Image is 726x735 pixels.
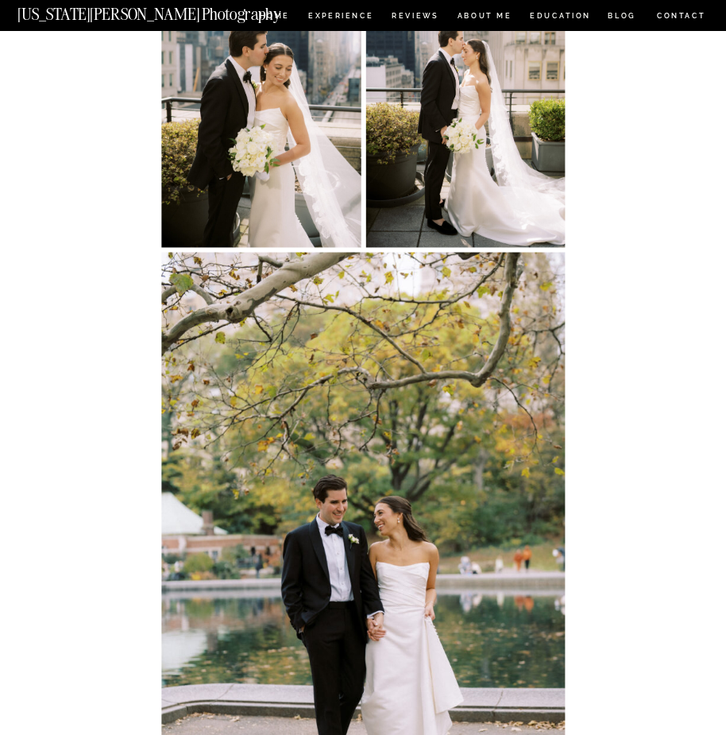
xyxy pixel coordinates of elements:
[308,12,372,22] a: Experience
[656,9,706,22] a: CONTACT
[392,12,437,22] a: REVIEWS
[529,12,593,22] a: EDUCATION
[457,12,512,22] a: ABOUT ME
[17,6,321,17] a: [US_STATE][PERSON_NAME] Photography
[257,12,292,22] a: HOME
[608,12,637,22] a: BLOG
